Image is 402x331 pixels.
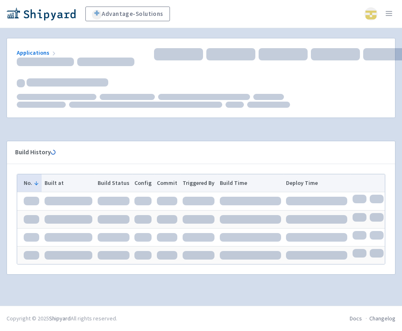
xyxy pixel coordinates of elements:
th: Build Time [217,174,284,192]
a: Advantage-Solutions [85,7,170,21]
a: Changelog [369,315,395,322]
th: Commit [154,174,180,192]
th: Config [132,174,154,192]
th: Deploy Time [284,174,350,192]
div: Build History [15,148,374,157]
th: Built at [42,174,95,192]
img: Shipyard logo [7,7,76,20]
th: Triggered By [180,174,217,192]
th: Build Status [95,174,132,192]
div: Copyright © 2025 All rights reserved. [7,314,117,323]
button: No. [24,179,39,187]
a: Shipyard [49,315,71,322]
a: Docs [350,315,362,322]
a: Applications [17,49,57,56]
